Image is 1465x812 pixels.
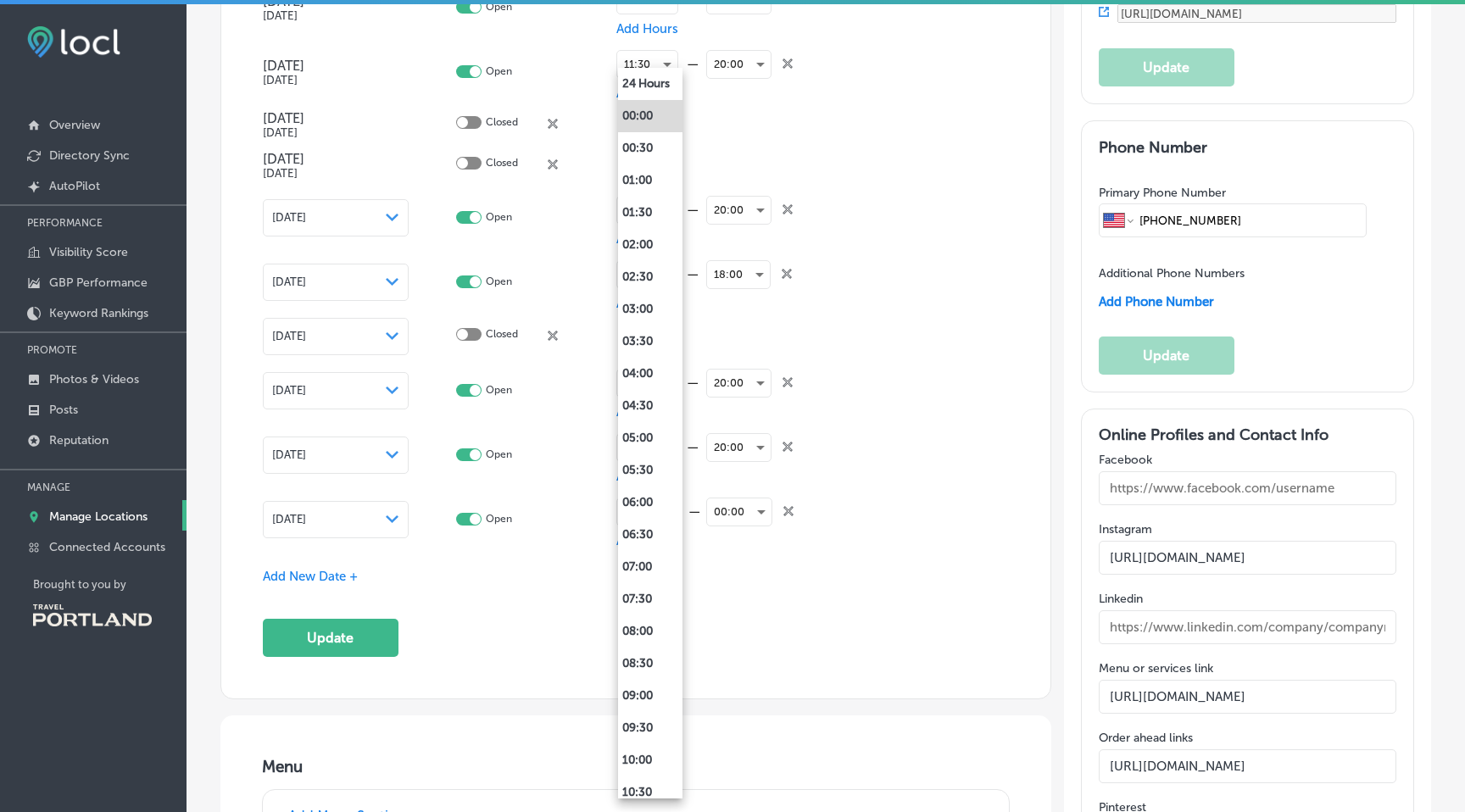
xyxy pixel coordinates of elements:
[618,648,682,680] li: 08:30
[618,68,682,100] li: 24 Hours
[49,540,165,554] p: Connected Accounts
[618,197,682,229] li: 01:30
[49,179,100,193] p: AutoPilot
[49,245,128,259] p: Visibility Score
[618,776,682,809] li: 10:30
[618,712,682,744] li: 09:30
[618,487,682,519] li: 06:00
[618,132,682,164] li: 00:30
[618,164,682,197] li: 01:00
[33,578,187,591] p: Brought to you by
[49,306,148,320] p: Keyword Rankings
[618,100,682,132] li: 00:00
[618,229,682,261] li: 02:00
[618,390,682,422] li: 04:30
[49,433,109,448] p: Reputation
[49,148,130,163] p: Directory Sync
[618,358,682,390] li: 04:00
[49,275,148,290] p: GBP Performance
[618,325,682,358] li: 03:30
[618,519,682,551] li: 06:30
[49,403,78,417] p: Posts
[618,551,682,583] li: 07:00
[618,680,682,712] li: 09:00
[33,604,152,626] img: Travel Portland
[618,293,682,325] li: 03:00
[618,422,682,454] li: 05:00
[618,261,682,293] li: 02:30
[49,509,148,524] p: Manage Locations
[618,583,682,615] li: 07:30
[618,615,682,648] li: 08:00
[49,118,100,132] p: Overview
[27,26,120,58] img: fda3e92497d09a02dc62c9cd864e3231.png
[618,744,682,776] li: 10:00
[618,454,682,487] li: 05:30
[49,372,139,387] p: Photos & Videos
